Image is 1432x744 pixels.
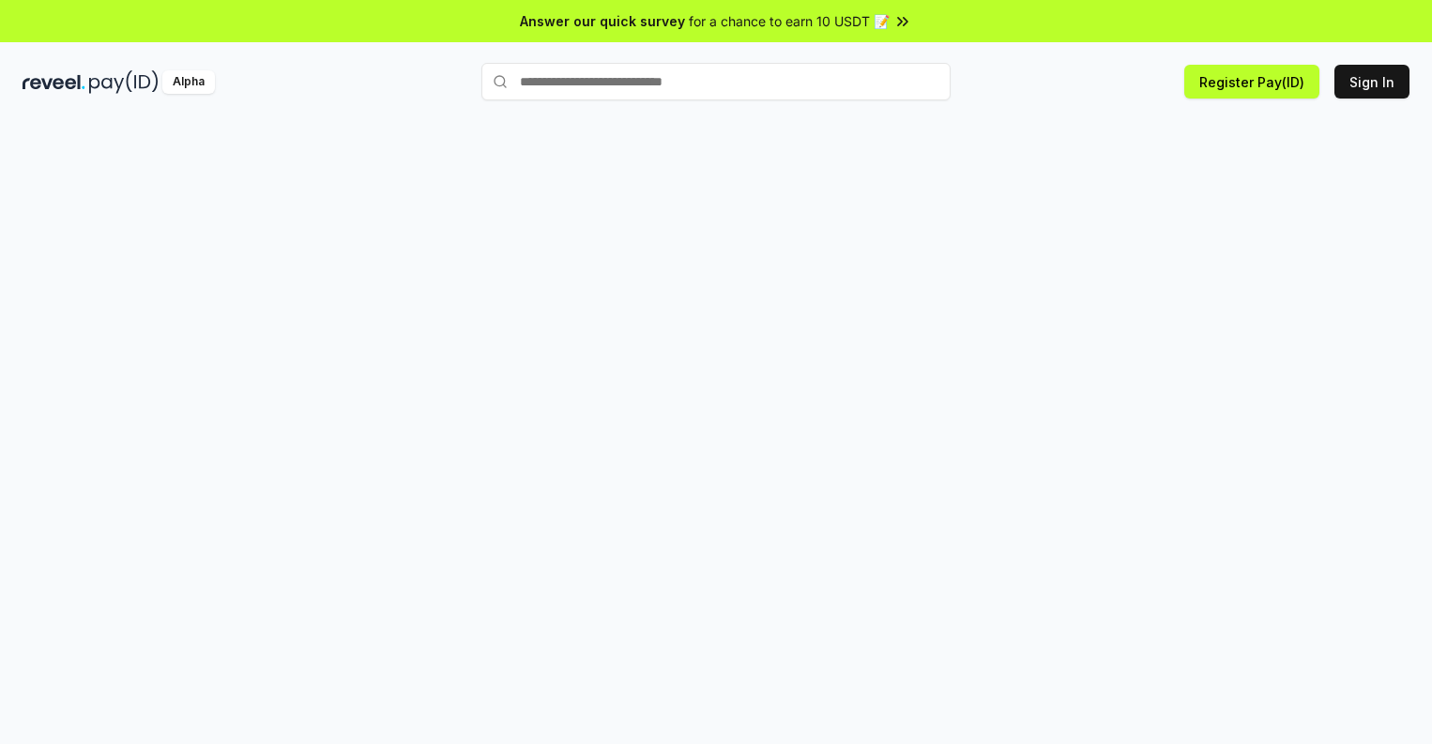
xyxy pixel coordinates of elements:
[1184,65,1319,99] button: Register Pay(ID)
[162,70,215,94] div: Alpha
[1334,65,1409,99] button: Sign In
[520,11,685,31] span: Answer our quick survey
[689,11,890,31] span: for a chance to earn 10 USDT 📝
[23,70,85,94] img: reveel_dark
[89,70,159,94] img: pay_id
